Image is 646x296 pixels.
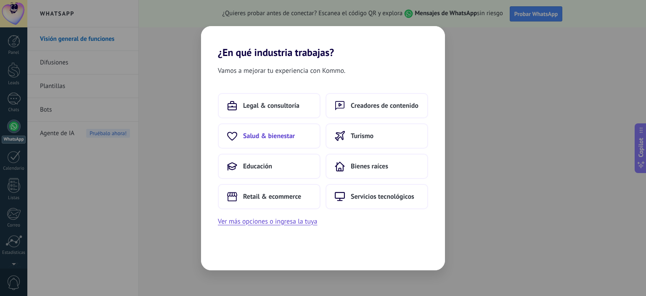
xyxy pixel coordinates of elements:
[243,162,272,171] span: Educación
[218,184,320,209] button: Retail & ecommerce
[218,65,345,76] span: Vamos a mejorar tu experiencia con Kommo.
[326,184,428,209] button: Servicios tecnológicos
[351,132,373,140] span: Turismo
[243,192,301,201] span: Retail & ecommerce
[351,192,414,201] span: Servicios tecnológicos
[326,123,428,149] button: Turismo
[351,101,418,110] span: Creadores de contenido
[326,93,428,118] button: Creadores de contenido
[243,101,299,110] span: Legal & consultoría
[218,93,320,118] button: Legal & consultoría
[351,162,388,171] span: Bienes raíces
[326,154,428,179] button: Bienes raíces
[201,26,445,59] h2: ¿En qué industria trabajas?
[218,154,320,179] button: Educación
[218,216,317,227] button: Ver más opciones o ingresa la tuya
[243,132,295,140] span: Salud & bienestar
[218,123,320,149] button: Salud & bienestar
